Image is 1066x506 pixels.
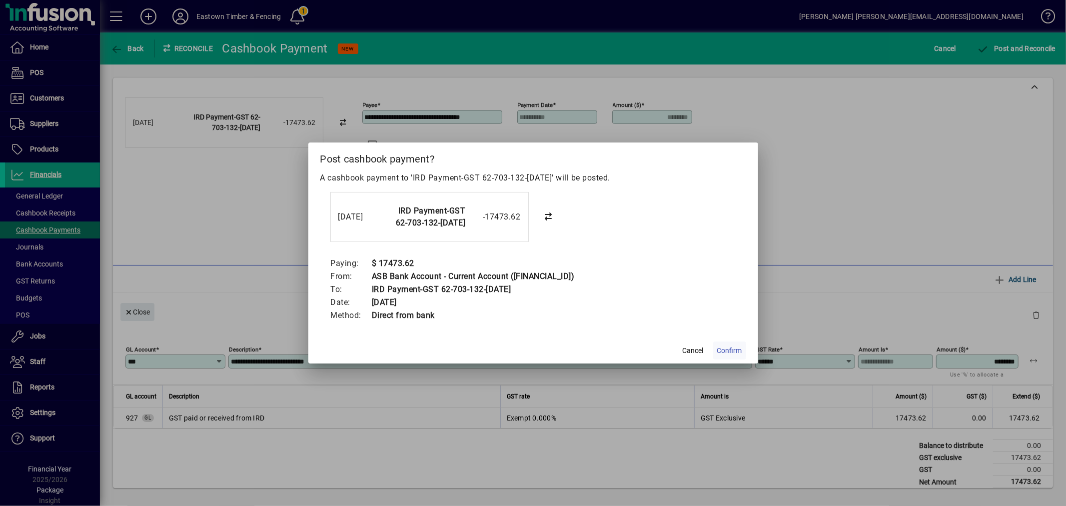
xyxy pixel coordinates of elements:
[717,345,742,356] span: Confirm
[471,211,521,223] div: -17473.62
[330,270,372,283] td: From:
[677,341,709,359] button: Cancel
[713,341,746,359] button: Confirm
[330,257,372,270] td: Paying:
[330,309,372,322] td: Method:
[320,172,746,184] p: A cashbook payment to 'IRD Payment-GST 62-703-132-[DATE]' will be posted.
[338,211,378,223] div: [DATE]
[396,206,466,227] strong: IRD Payment-GST 62-703-132-[DATE]
[308,142,758,171] h2: Post cashbook payment?
[371,283,575,296] td: IRD Payment-GST 62-703-132-[DATE]
[371,270,575,283] td: ASB Bank Account - Current Account ([FINANCIAL_ID])
[683,345,704,356] span: Cancel
[330,283,372,296] td: To:
[330,296,372,309] td: Date:
[371,309,575,322] td: Direct from bank
[371,296,575,309] td: [DATE]
[371,257,575,270] td: $ 17473.62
